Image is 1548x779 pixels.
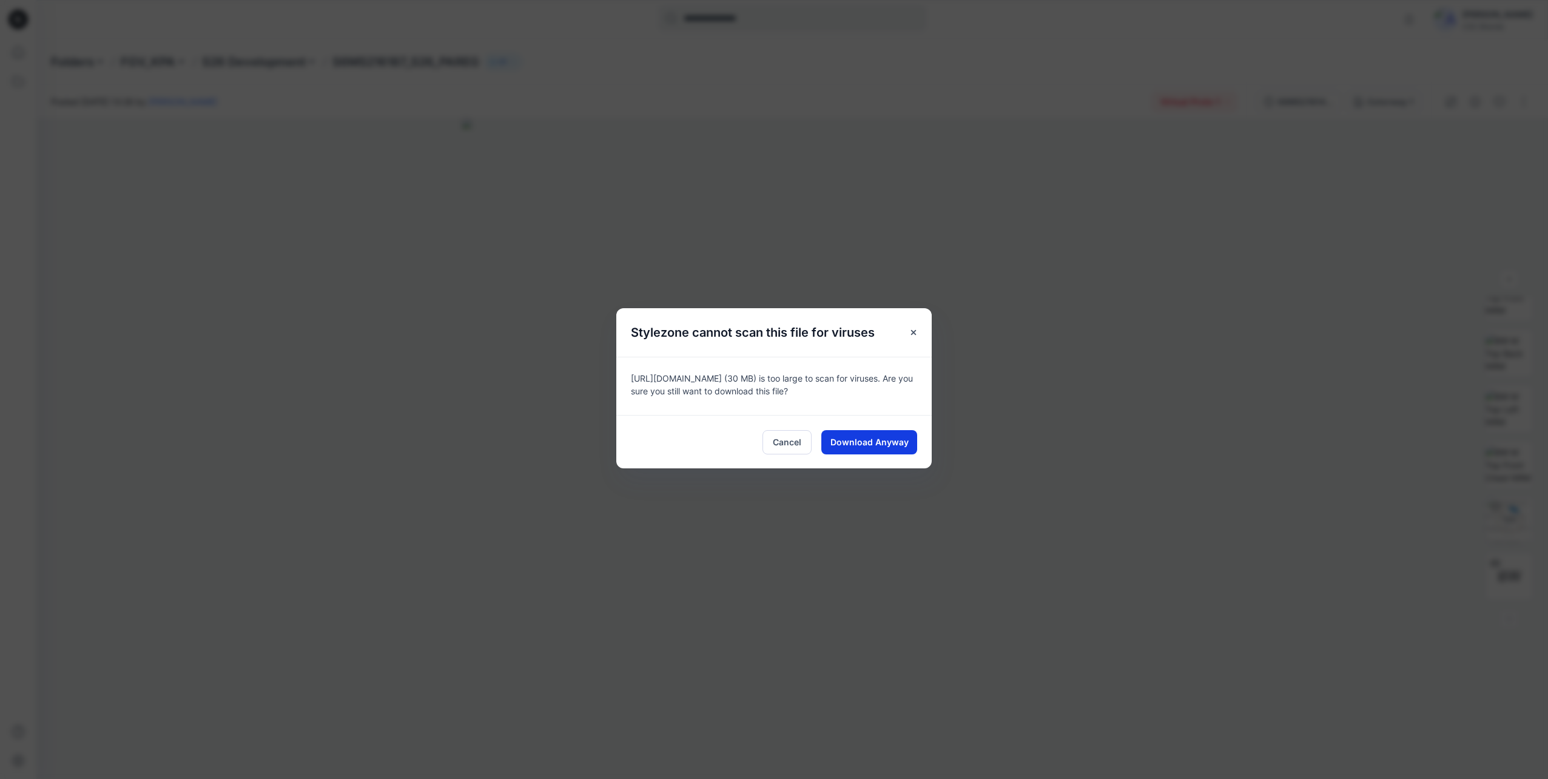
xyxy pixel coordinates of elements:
[616,308,889,357] h5: Stylezone cannot scan this file for viruses
[773,436,801,448] span: Cancel
[830,436,909,448] span: Download Anyway
[903,322,924,343] button: Close
[616,357,932,415] div: [URL][DOMAIN_NAME] (30 MB) is too large to scan for viruses. Are you sure you still want to downl...
[821,430,917,454] button: Download Anyway
[762,430,812,454] button: Cancel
